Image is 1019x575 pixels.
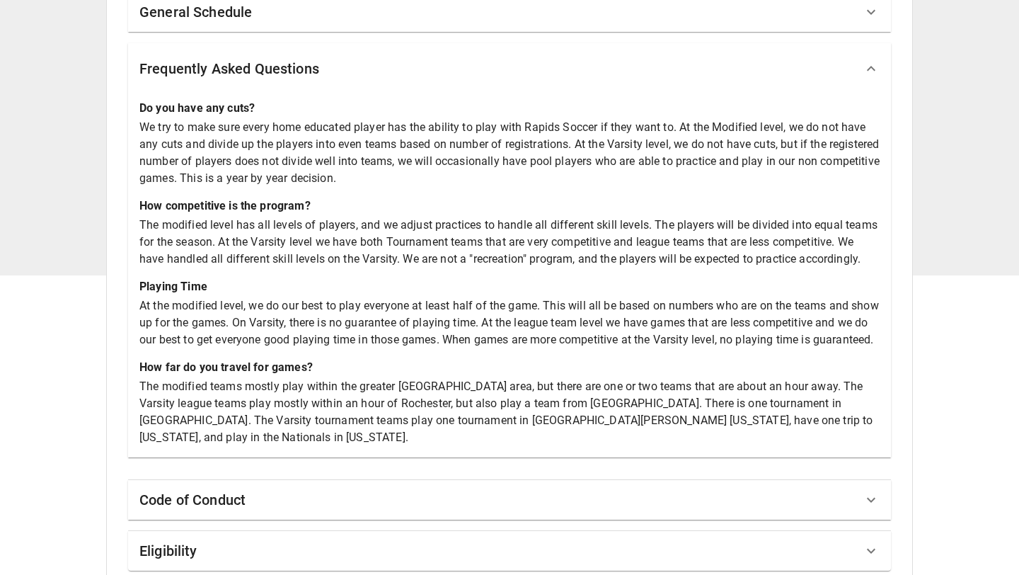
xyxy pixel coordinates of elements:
[139,489,246,511] h6: Code of Conduct
[139,278,880,295] p: Playing Time
[139,359,880,376] p: How far do you travel for games?
[128,531,891,571] div: Eligibility
[128,480,891,520] div: Code of Conduct
[139,57,319,80] h6: Frequently Asked Questions
[139,540,197,562] h6: Eligibility
[128,43,891,94] div: Frequently Asked Questions
[139,378,880,446] p: The modified teams mostly play within the greater [GEOGRAPHIC_DATA] area, but there are one or tw...
[139,297,880,348] p: At the modified level, we do our best to play everyone at least half of the game. This will all b...
[139,100,880,117] p: Do you have any cuts?
[139,119,880,187] p: We try to make sure every home educated player has the ability to play with Rapids Soccer if they...
[139,217,880,268] p: The modified level has all levels of players, and we adjust practices to handle all different ski...
[139,198,880,215] p: How competitive is the program?
[139,1,252,23] h6: General Schedule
